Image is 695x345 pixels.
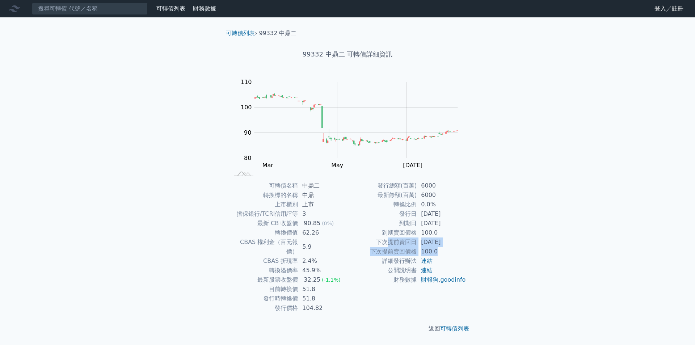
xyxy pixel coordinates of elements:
[32,3,148,15] input: 搜尋可轉債 代號／名稱
[229,237,298,256] td: CBAS 權利金（百元報價）
[347,219,417,228] td: 到期日
[421,257,433,264] a: 連結
[244,155,251,161] tspan: 80
[298,285,347,294] td: 51.8
[347,209,417,219] td: 發行日
[322,220,334,226] span: (0%)
[229,256,298,266] td: CBAS 折現率
[331,162,343,169] tspan: May
[229,303,298,313] td: 發行價格
[298,190,347,200] td: 中鼎
[226,29,257,38] li: ›
[298,209,347,219] td: 3
[417,275,466,285] td: ,
[302,275,322,285] div: 32.25
[417,200,466,209] td: 0.0%
[298,256,347,266] td: 2.4%
[229,181,298,190] td: 可轉債名稱
[417,247,466,256] td: 100.0
[659,310,695,345] div: 聊天小工具
[193,5,216,12] a: 財務數據
[440,325,469,332] a: 可轉債列表
[259,29,297,38] li: 99332 中鼎二
[421,267,433,274] a: 連結
[229,285,298,294] td: 目前轉換價
[347,200,417,209] td: 轉換比例
[417,209,466,219] td: [DATE]
[241,104,252,111] tspan: 100
[659,310,695,345] iframe: Chat Widget
[229,275,298,285] td: 最新股票收盤價
[347,228,417,237] td: 到期賣回價格
[298,266,347,275] td: 45.9%
[322,277,341,283] span: (-1.1%)
[298,228,347,237] td: 62.26
[156,5,185,12] a: 可轉債列表
[226,30,255,37] a: 可轉債列表
[262,162,274,169] tspan: Mar
[417,181,466,190] td: 6000
[417,228,466,237] td: 100.0
[220,49,475,59] h1: 99332 中鼎二 可轉債詳細資訊
[649,3,689,14] a: 登入／註冊
[237,79,469,184] g: Chart
[229,190,298,200] td: 轉換標的名稱
[417,190,466,200] td: 6000
[403,162,422,169] tspan: [DATE]
[347,256,417,266] td: 詳細發行辦法
[417,219,466,228] td: [DATE]
[298,303,347,313] td: 104.82
[298,181,347,190] td: 中鼎二
[440,276,466,283] a: goodinfo
[347,275,417,285] td: 財務數據
[347,181,417,190] td: 發行總額(百萬)
[347,247,417,256] td: 下次提前賣回價格
[244,129,251,136] tspan: 90
[417,237,466,247] td: [DATE]
[241,79,252,85] tspan: 110
[229,294,298,303] td: 發行時轉換價
[229,228,298,237] td: 轉換價值
[298,200,347,209] td: 上市
[347,266,417,275] td: 公開說明書
[229,266,298,275] td: 轉換溢價率
[347,237,417,247] td: 下次提前賣回日
[347,190,417,200] td: 最新餘額(百萬)
[298,294,347,303] td: 51.8
[302,219,322,228] div: 90.85
[298,237,347,256] td: 5.9
[229,200,298,209] td: 上市櫃別
[421,276,438,283] a: 財報狗
[229,209,298,219] td: 擔保銀行/TCRI信用評等
[220,324,475,333] p: 返回
[229,219,298,228] td: 最新 CB 收盤價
